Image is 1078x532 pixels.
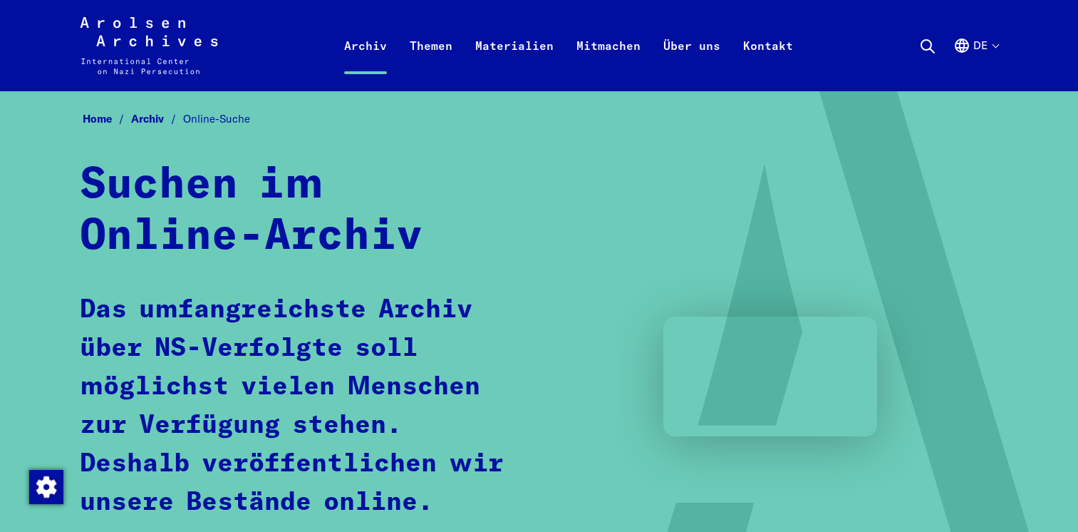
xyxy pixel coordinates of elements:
img: Zustimmung ändern [29,470,63,504]
div: Zustimmung ändern [28,469,63,503]
nav: Breadcrumb [80,108,998,131]
a: Archiv [333,34,398,91]
p: Das umfangreichste Archiv über NS-Verfolgte soll möglichst vielen Menschen zur Verfügung stehen. ... [80,291,514,522]
a: Über uns [652,34,732,91]
a: Mitmachen [565,34,652,91]
a: Themen [398,34,464,91]
button: Deutsch, Sprachauswahl [953,37,998,88]
nav: Primär [333,17,804,74]
a: Archiv [131,112,183,126]
a: Kontakt [732,34,804,91]
a: Materialien [464,34,565,91]
span: Online-Suche [183,112,250,126]
a: Home [83,112,131,126]
strong: Suchen im Online-Archiv [80,164,423,258]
